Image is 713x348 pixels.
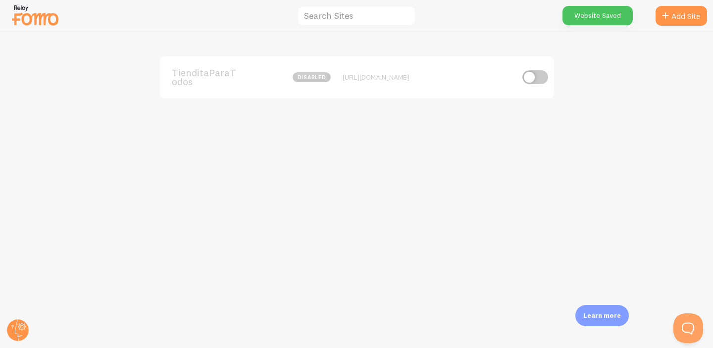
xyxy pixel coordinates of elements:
[562,6,633,25] div: Website Saved
[172,68,252,87] span: TienditaParaTodos
[343,73,513,82] div: [URL][DOMAIN_NAME]
[673,313,703,343] iframe: Help Scout Beacon - Open
[293,72,331,82] span: disabled
[583,311,621,320] p: Learn more
[10,2,60,28] img: fomo-relay-logo-orange.svg
[575,305,629,326] div: Learn more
